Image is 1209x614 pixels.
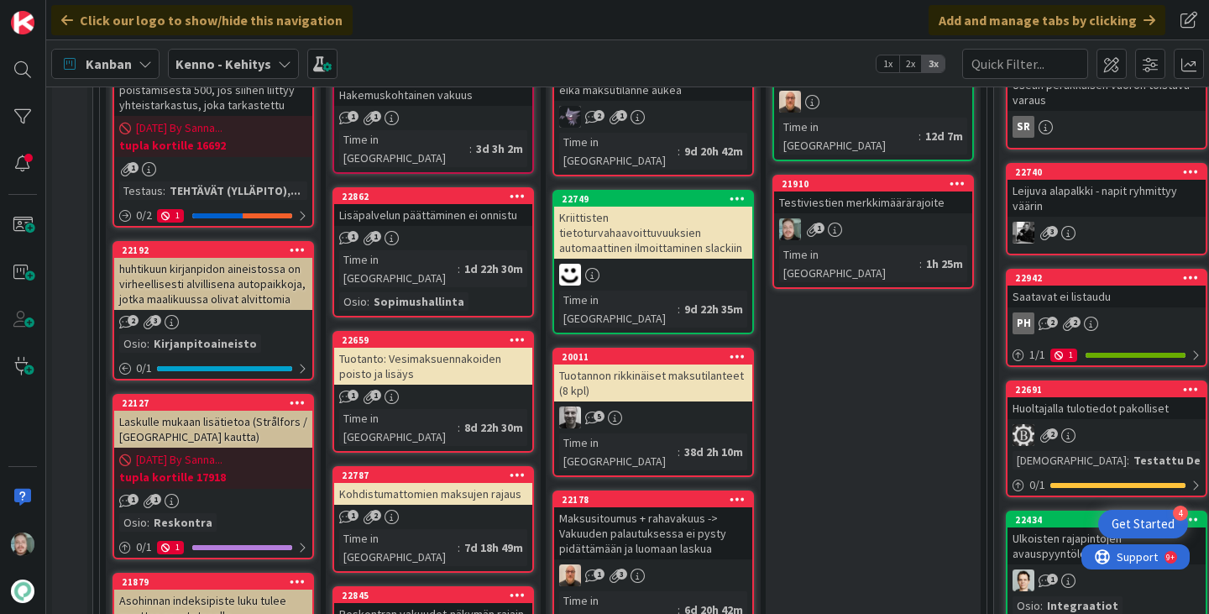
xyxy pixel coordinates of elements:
[458,418,460,437] span: :
[1098,510,1188,538] div: Open Get Started checklist, remaining modules: 4
[460,260,527,278] div: 1d 22h 30m
[559,133,678,170] div: Time in [GEOGRAPHIC_DATA]
[554,349,752,401] div: 20011Tuotannon rikkinäiset maksutilanteet (8 kpl)
[128,162,139,173] span: 1
[458,538,460,557] span: :
[552,348,754,477] a: 20011Tuotannon rikkinäiset maksutilanteet (8 kpl)JHTime in [GEOGRAPHIC_DATA]:38d 2h 10m
[339,130,469,167] div: Time in [GEOGRAPHIC_DATA]
[334,468,532,505] div: 22787Kohdistumattomien maksujen rajaus
[114,537,312,558] div: 0/11
[114,243,312,258] div: 22192
[616,569,627,580] span: 3
[369,292,468,311] div: Sopimushallinta
[342,191,532,202] div: 22862
[348,231,359,242] span: 1
[554,492,752,507] div: 22178
[554,407,752,428] div: JH
[1015,514,1206,526] div: 22434
[772,47,974,161] a: MKTime in [GEOGRAPHIC_DATA]:12d 7m
[1007,397,1206,419] div: Huoltajalla tulotiedot pakolliset
[1007,527,1206,564] div: Ulkoisten rajapintojen avauspyyntölomake
[1015,272,1206,284] div: 22942
[1007,512,1206,564] div: 22434Ulkoisten rajapintojen avauspyyntölomake
[342,470,532,481] div: 22787
[163,181,165,200] span: :
[119,469,307,485] b: tupla kortille 17918
[559,291,678,328] div: Time in [GEOGRAPHIC_DATA]
[85,7,93,20] div: 9+
[119,513,147,532] div: Osio
[334,333,532,385] div: 22659Tuotanto: Vesimaksuennakoiden poisto ja lisäys
[114,258,312,310] div: huhtikuun kirjanpidon aineistossa on virheellisesti alvillisena autopaikkoja, jotka maalikuussa o...
[370,510,381,521] span: 2
[594,110,604,121] span: 2
[348,390,359,401] span: 1
[114,243,312,310] div: 22192huhtikuun kirjanpidon aineistossa on virheellisesti alvillisena autopaikkoja, jotka maalikuu...
[136,207,152,224] span: 0 / 2
[774,91,972,113] div: MK
[122,576,312,588] div: 21879
[1006,380,1207,497] a: 22691Huoltajalla tulotiedot pakollisetIH[DEMOGRAPHIC_DATA]:Testattu Devissä0/1
[554,192,752,207] div: 22749
[1173,506,1188,521] div: 4
[136,538,152,556] span: 0 / 1
[1013,222,1034,244] img: KM
[1047,574,1058,585] span: 1
[774,176,972,192] div: 21910
[774,218,972,240] div: VP
[114,64,312,116] div: Ylläpito-ohjelmaan liittyvän muotin poistamisesta 500, jos siihen liittyy yhteistarkastus, joka t...
[1007,424,1206,446] div: IH
[1007,165,1206,180] div: 22740
[962,49,1088,79] input: Quick Filter...
[562,351,752,363] div: 20011
[35,3,76,23] span: Support
[334,333,532,348] div: 22659
[11,11,34,34] img: Visit kanbanzone.com
[552,47,754,176] a: Yhden vuokralaisen sopimustiedot eikä maksutilanne aukeaLMTime in [GEOGRAPHIC_DATA]:9d 20h 42m
[149,334,261,353] div: Kirjanpitoaineisto
[157,541,184,554] div: 1
[552,190,754,334] a: 22749Kriittisten tietoturvahaavoittuvuuksien automaattinen ilmoittaminen slackiinMHTime in [GEOGR...
[1029,476,1045,494] span: 0 / 1
[554,264,752,286] div: MH
[559,264,581,286] img: MH
[554,192,752,259] div: 22749Kriittisten tietoturvahaavoittuvuuksien automaattinen ilmoittaminen slackiin
[51,5,353,35] div: Click our logo to show/hide this navigation
[334,483,532,505] div: Kohdistumattomien maksujen rajaus
[147,513,149,532] span: :
[554,365,752,401] div: Tuotannon rikkinäiset maksutilanteet (8 kpl)
[157,209,184,223] div: 1
[554,564,752,586] div: MK
[334,348,532,385] div: Tuotanto: Vesimaksuennakoiden poisto ja lisäys
[594,569,604,580] span: 1
[165,181,305,200] div: TEHTÄVÄT (YLLÄPITO),...
[175,55,271,72] b: Kenno - Kehitys
[370,231,381,242] span: 1
[678,142,680,160] span: :
[149,513,217,532] div: Reskontra
[342,334,532,346] div: 22659
[472,139,527,158] div: 3d 3h 2m
[114,205,312,226] div: 0/21
[334,189,532,204] div: 22862
[554,349,752,365] div: 20011
[678,443,680,461] span: :
[1006,163,1207,255] a: 22740Leijuva alapalkki - napit ryhmittyy väärinKM
[1047,428,1058,439] span: 2
[11,580,34,603] img: avatar
[332,67,534,174] a: Hakemuskohtainen vakuusTime in [GEOGRAPHIC_DATA]:3d 3h 2m
[1015,166,1206,178] div: 22740
[119,181,163,200] div: Testaus
[680,142,747,160] div: 9d 20h 42m
[150,494,161,505] span: 1
[339,292,367,311] div: Osio
[1127,451,1129,470] span: :
[919,127,921,145] span: :
[562,494,752,506] div: 22178
[114,396,312,448] div: 22127Laskulle mukaan lisätietoa (Strålfors / [GEOGRAPHIC_DATA] kautta)
[113,394,314,559] a: 22127Laskulle mukaan lisätietoa (Strålfors / [GEOGRAPHIC_DATA] kautta)[DATE] By Sanna...tupla kor...
[1013,312,1034,334] div: PH
[1006,57,1207,150] a: Usean peräkkäisen vuoron toistuva varausSR
[774,176,972,213] div: 21910Testiviestien merkkimäärärajoite
[147,334,149,353] span: :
